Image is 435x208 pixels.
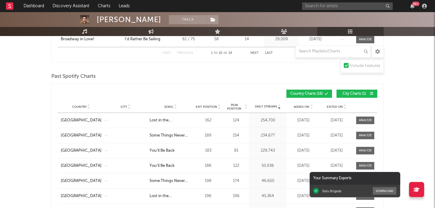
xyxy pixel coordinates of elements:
input: Search for artists [302,2,393,10]
button: Last [265,51,273,55]
a: You'll Be Back [150,163,192,169]
div: 61 / 75 [175,36,202,42]
div: I'd Rather Be Sailing [125,36,160,42]
div: 50,936 [250,163,285,169]
div: 154 [225,133,247,139]
span: Added On [294,105,309,109]
span: Country Charts ( 16 ) [290,92,323,96]
div: 196 [225,193,247,199]
div: [DATE] [321,117,352,124]
div: 1 10 24 [205,50,238,57]
div: 198 [195,178,222,184]
a: Broadway in Love! [61,36,122,42]
div: [DATE] [288,193,318,199]
button: Country Charts(16) [286,90,332,98]
div: [DATE] [288,178,318,184]
button: Track [169,15,207,24]
div: Balu Brigada [322,189,341,193]
div: 99 + [412,2,420,6]
span: Song [164,105,173,109]
div: [DATE] [288,133,318,139]
div: 189 [195,133,222,139]
span: Peak Position [225,103,244,111]
div: 46,650 [250,178,285,184]
div: [DATE] [300,36,330,42]
div: You'll Be Back [150,163,175,169]
div: 58 [205,36,228,42]
span: Exited On [327,105,343,109]
span: to [214,52,217,54]
div: Include Features [350,62,380,70]
div: [PERSON_NAME] [97,15,161,24]
div: Your Summary Exports [310,172,400,185]
div: 186 [195,163,222,169]
div: 162 [195,117,222,124]
div: [DATE] [288,163,318,169]
div: 81 [225,148,247,154]
button: 99+ [410,4,414,8]
div: You'll Be Back [150,148,175,154]
div: [DATE] [288,148,318,154]
div: 122 [225,163,247,169]
span: Daily Streams [255,104,277,109]
div: [DATE] [288,117,318,124]
a: [GEOGRAPHIC_DATA] [61,163,101,169]
a: Some Things Never Change [150,178,192,184]
div: 124 [225,117,247,124]
button: Download [373,187,396,195]
span: Country [72,105,87,109]
div: 196 [195,193,222,199]
div: [DATE] [321,148,352,154]
div: 234,677 [250,133,285,139]
div: 14 [231,36,263,42]
a: [GEOGRAPHIC_DATA] [61,178,101,184]
a: [GEOGRAPHIC_DATA] [61,133,101,139]
a: [GEOGRAPHIC_DATA] [61,117,101,124]
a: Lost in the [PERSON_NAME] [150,117,192,124]
div: 174 [225,178,247,184]
span: Past Spotify Charts [51,73,96,80]
a: [GEOGRAPHIC_DATA] [61,193,101,199]
div: 45,364 [250,193,285,199]
button: Previous [177,51,193,55]
div: 29,009 [266,36,297,42]
input: Search Playlists/Charts [295,45,371,58]
button: Next [250,51,259,55]
div: [DATE] [321,163,352,169]
button: First [162,51,171,55]
span: City [121,105,127,109]
a: [GEOGRAPHIC_DATA] [61,148,101,154]
button: City Charts(1) [337,90,377,98]
div: [DATE] [321,133,352,139]
a: You'll Be Back [150,148,192,154]
div: 229,743 [250,148,285,154]
a: Some Things Never Change [150,133,192,139]
span: City Charts ( 1 ) [340,92,368,96]
div: 183 [195,148,222,154]
span: Exit Position [196,105,217,109]
a: Lost in the [PERSON_NAME] [150,193,192,199]
span: of [224,52,227,54]
div: 254,700 [250,117,285,124]
div: Broadway in Love! [61,36,94,42]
